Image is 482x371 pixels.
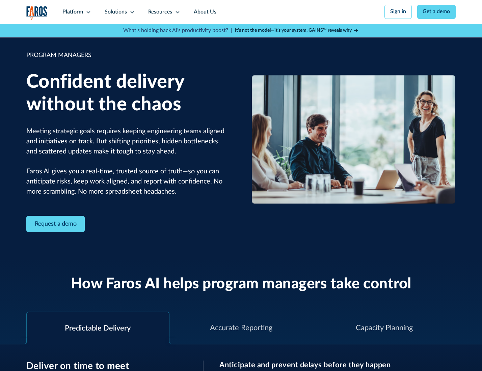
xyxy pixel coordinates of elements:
div: Predictable Delivery [65,323,131,334]
div: Platform [62,8,83,16]
h1: Confident delivery without the chaos [26,71,231,116]
a: Sign in [384,5,412,19]
div: PROGRAM MANAGERS [26,51,231,60]
p: What's holding back AI's productivity boost? | [123,27,232,35]
a: home [26,6,48,20]
h2: How Faros AI helps program managers take control [71,275,411,293]
a: Contact Modal [26,216,85,232]
div: Capacity Planning [356,322,413,334]
a: Get a demo [417,5,456,19]
div: Solutions [105,8,127,16]
div: Accurate Reporting [210,322,272,334]
strong: It’s not the model—it’s your system. GAINS™ reveals why [235,28,352,33]
a: It’s not the model—it’s your system. GAINS™ reveals why [235,27,359,34]
p: Meeting strategic goals requires keeping engineering teams aligned and initiatives on track. But ... [26,126,231,197]
div: Resources [148,8,172,16]
h3: Anticipate and prevent delays before they happen [219,361,456,369]
img: Logo of the analytics and reporting company Faros. [26,6,48,20]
